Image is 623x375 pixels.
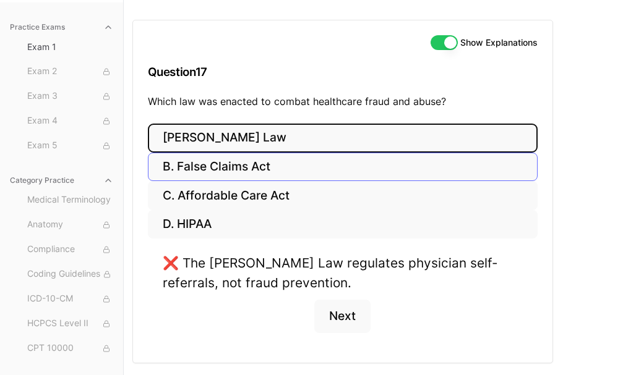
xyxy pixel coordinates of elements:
button: Practice Exams [5,17,118,37]
label: Show Explanations [460,38,538,47]
button: Exam 3 [22,86,118,106]
span: Anatomy [27,218,113,232]
span: CPT 10000 [27,342,113,355]
span: Exam 2 [27,65,113,78]
button: Exam 1 [22,37,118,57]
button: D. HIPAA [148,210,538,239]
span: Exam 3 [27,90,113,103]
span: Exam 5 [27,139,113,153]
span: Exam 4 [27,114,113,128]
button: ICD-10-CM [22,289,118,309]
button: Anatomy [22,215,118,235]
button: B. False Claims Act [148,153,538,182]
button: HCPCS Level II [22,314,118,334]
button: CPT 10000 [22,339,118,358]
h3: Question 17 [148,54,538,90]
button: Compliance [22,240,118,259]
span: ICD-10-CM [27,292,113,306]
div: ❌ The [PERSON_NAME] Law regulates physician self-referrals, not fraud prevention. [163,253,523,292]
span: Compliance [27,243,113,256]
button: Medical Terminology [22,190,118,210]
button: Exam 4 [22,111,118,131]
span: Exam 1 [27,41,113,53]
span: HCPCS Level II [27,317,113,331]
span: Medical Terminology [27,193,113,207]
button: Exam 2 [22,62,118,82]
button: [PERSON_NAME] Law [148,124,538,153]
button: Coding Guidelines [22,264,118,284]
button: Category Practice [5,171,118,190]
span: Coding Guidelines [27,268,113,281]
p: Which law was enacted to combat healthcare fraud and abuse? [148,94,538,109]
button: Exam 5 [22,136,118,156]
button: Next [314,300,371,333]
button: C. Affordable Care Act [148,181,538,210]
